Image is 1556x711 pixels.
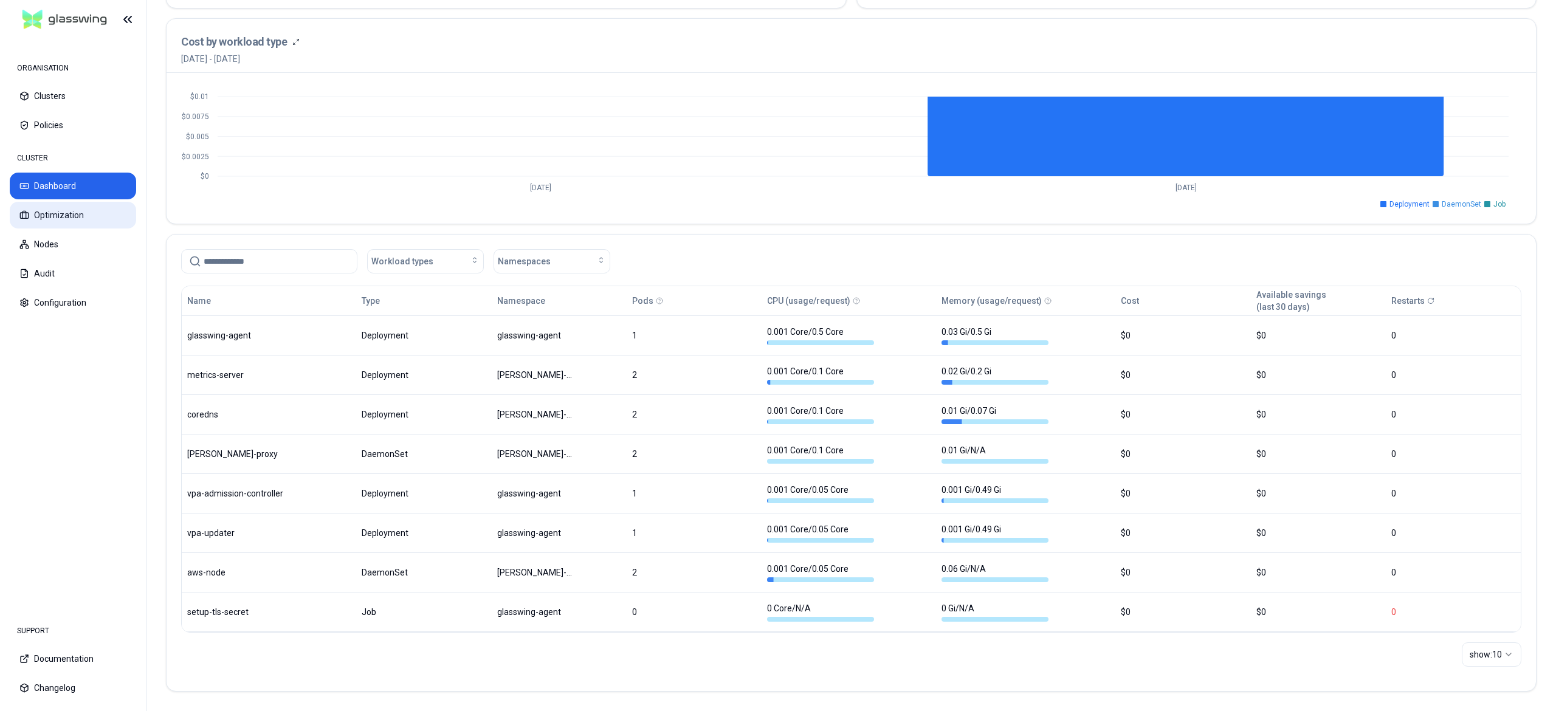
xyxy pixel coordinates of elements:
div: $0 [1256,566,1380,579]
div: glasswing-agent [497,487,575,500]
div: 0.001 Core / 0.1 Core [767,444,874,464]
button: Documentation [10,645,136,672]
div: $0 [1121,566,1245,579]
button: Available savings(last 30 days) [1256,289,1326,313]
tspan: $0.0025 [182,153,209,161]
div: 2 [632,566,756,579]
div: kube-system [497,448,575,460]
span: DaemonSet [1442,199,1481,209]
button: Namespace [497,289,545,313]
button: Dashboard [10,173,136,199]
div: setup-tls-secret [187,606,294,618]
div: $0 [1256,527,1380,539]
img: GlassWing [18,5,112,34]
button: Policies [10,112,136,139]
div: 0.001 Core / 0.05 Core [767,523,874,543]
div: 0.001 Gi / 0.49 Gi [942,523,1048,543]
div: 0.06 Gi / N/A [942,563,1048,582]
div: glasswing-agent [497,527,575,539]
button: Audit [10,260,136,287]
div: $0 [1121,408,1245,421]
div: Deployment [362,408,486,421]
div: Deployment [362,487,486,500]
div: $0 [1256,487,1380,500]
div: $0 [1256,329,1380,342]
span: [DATE] - [DATE] [181,53,300,65]
div: 1 [632,527,756,539]
div: SUPPORT [10,619,136,643]
div: kube-system [497,369,575,381]
div: 0.001 Core / 0.05 Core [767,484,874,503]
div: 0.001 Gi / 0.49 Gi [942,484,1048,503]
div: 0 [1391,606,1515,618]
div: $0 [1121,329,1245,342]
button: Configuration [10,289,136,316]
div: 0 [1391,487,1515,500]
button: Memory (usage/request) [942,289,1042,313]
div: 0.001 Core / 0.1 Core [767,405,874,424]
button: Changelog [10,675,136,701]
div: kube-proxy [187,448,294,460]
div: 0 [632,606,756,618]
div: 0 [1391,369,1515,381]
div: ORGANISATION [10,56,136,80]
span: Namespaces [498,255,551,267]
div: 0 [1391,527,1515,539]
div: Deployment [362,369,486,381]
div: Deployment [362,329,486,342]
div: vpa-updater [187,527,294,539]
button: Namespaces [494,249,610,273]
div: 0.001 Core / 0.5 Core [767,326,874,345]
div: 0 [1391,408,1515,421]
div: 0.001 Core / 0.05 Core [767,563,874,582]
span: Job [1493,199,1506,209]
button: Type [362,289,380,313]
div: 0.001 Core / 0.1 Core [767,365,874,385]
tspan: $0.0075 [182,112,209,121]
div: DaemonSet [362,448,486,460]
div: $0 [1121,369,1245,381]
div: 0 [1391,566,1515,579]
div: 1 [632,329,756,342]
div: 0.01 Gi / N/A [942,444,1048,464]
tspan: $0.005 [186,132,209,141]
div: $0 [1121,527,1245,539]
div: kube-system [497,408,575,421]
div: 2 [632,408,756,421]
button: CPU (usage/request) [767,289,850,313]
div: CLUSTER [10,146,136,170]
div: $0 [1256,448,1380,460]
div: DaemonSet [362,566,486,579]
div: 2 [632,448,756,460]
button: Nodes [10,231,136,258]
span: Deployment [1389,199,1430,209]
div: Deployment [362,527,486,539]
tspan: $0.01 [190,92,209,101]
div: $0 [1121,448,1245,460]
div: kube-system [497,566,575,579]
div: $0 [1256,369,1380,381]
div: vpa-admission-controller [187,487,294,500]
div: 0 Gi / N/A [942,602,1048,622]
button: Clusters [10,83,136,109]
div: glasswing-agent [497,329,575,342]
tspan: [DATE] [530,184,551,192]
div: $0 [1121,487,1245,500]
button: Optimization [10,202,136,228]
button: Pods [632,289,653,313]
div: Job [362,606,486,618]
div: coredns [187,408,294,421]
div: 0 [1391,329,1515,342]
div: $0 [1121,606,1245,618]
tspan: [DATE] [1176,184,1197,192]
div: 0 [1391,448,1515,460]
div: 0.02 Gi / 0.2 Gi [942,365,1048,385]
div: glasswing-agent [187,329,294,342]
div: metrics-server [187,369,294,381]
div: $0 [1256,606,1380,618]
div: aws-node [187,566,294,579]
div: 1 [632,487,756,500]
div: 0 Core / N/A [767,602,874,622]
div: 0.01 Gi / 0.07 Gi [942,405,1048,424]
tspan: $0 [201,172,209,180]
